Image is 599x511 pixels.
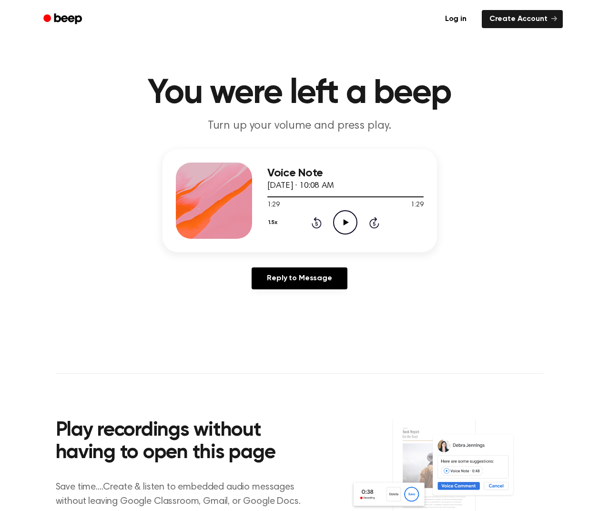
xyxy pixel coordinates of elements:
span: 1:29 [411,200,423,210]
p: Save time....Create & listen to embedded audio messages without leaving Google Classroom, Gmail, ... [56,480,313,509]
button: 1.5x [267,215,281,231]
a: Reply to Message [252,267,347,289]
p: Turn up your volume and press play. [117,118,483,134]
h1: You were left a beep [56,76,544,111]
a: Create Account [482,10,563,28]
span: 1:29 [267,200,280,210]
h2: Play recordings without having to open this page [56,419,313,465]
h3: Voice Note [267,167,424,180]
a: Log in [436,8,476,30]
a: Beep [37,10,91,29]
span: [DATE] · 10:08 AM [267,182,334,190]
